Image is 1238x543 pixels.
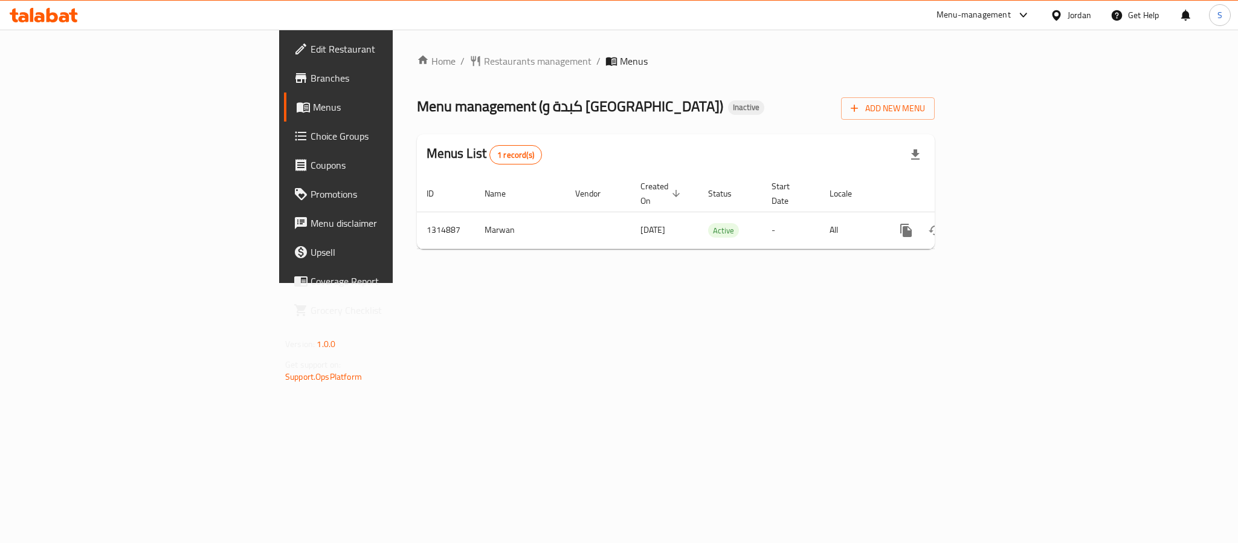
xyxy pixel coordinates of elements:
[485,186,521,201] span: Name
[882,175,1017,212] th: Actions
[427,145,542,164] h2: Menus List
[284,122,486,151] a: Choice Groups
[489,145,542,164] div: Total records count
[921,216,950,245] button: Change Status
[284,209,486,238] a: Menu disclaimer
[892,216,921,245] button: more
[313,100,476,114] span: Menus
[937,8,1011,22] div: Menu-management
[1217,8,1222,22] span: S
[311,158,476,172] span: Coupons
[490,149,541,161] span: 1 record(s)
[484,54,592,68] span: Restaurants management
[311,274,476,288] span: Coverage Report
[311,129,476,143] span: Choice Groups
[311,245,476,259] span: Upsell
[311,42,476,56] span: Edit Restaurant
[575,186,616,201] span: Vendor
[311,187,476,201] span: Promotions
[475,212,566,249] td: Marwan
[417,175,1017,249] table: enhanced table
[708,186,747,201] span: Status
[285,357,341,372] span: Get support on:
[1068,8,1091,22] div: Jordan
[841,97,935,120] button: Add New Menu
[596,54,601,68] li: /
[469,54,592,68] a: Restaurants management
[284,151,486,180] a: Coupons
[640,222,665,238] span: [DATE]
[620,54,648,68] span: Menus
[311,216,476,230] span: Menu disclaimer
[728,102,764,112] span: Inactive
[417,93,723,120] span: Menu management ( كبدة و [GEOGRAPHIC_DATA] )
[762,212,820,249] td: -
[285,336,315,352] span: Version:
[284,34,486,63] a: Edit Restaurant
[772,179,805,208] span: Start Date
[284,296,486,325] a: Grocery Checklist
[284,180,486,209] a: Promotions
[311,303,476,317] span: Grocery Checklist
[284,238,486,267] a: Upsell
[728,100,764,115] div: Inactive
[284,267,486,296] a: Coverage Report
[820,212,882,249] td: All
[285,369,362,385] a: Support.OpsPlatform
[417,54,935,68] nav: breadcrumb
[317,336,335,352] span: 1.0.0
[830,186,868,201] span: Locale
[284,93,486,122] a: Menus
[640,179,684,208] span: Created On
[708,224,739,238] span: Active
[284,63,486,93] a: Branches
[851,101,925,116] span: Add New Menu
[427,186,450,201] span: ID
[708,223,739,238] div: Active
[901,140,930,169] div: Export file
[311,71,476,85] span: Branches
